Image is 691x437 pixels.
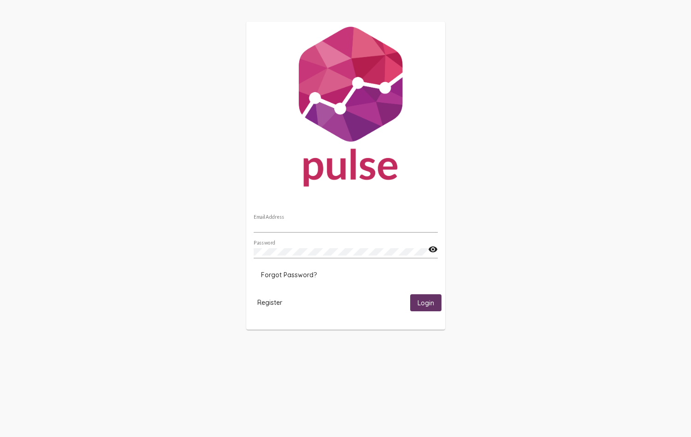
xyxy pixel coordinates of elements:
[250,294,290,311] button: Register
[254,267,324,283] button: Forgot Password?
[418,299,434,307] span: Login
[257,298,282,307] span: Register
[428,244,438,255] mat-icon: visibility
[261,271,317,279] span: Forgot Password?
[246,22,445,196] img: Pulse For Good Logo
[410,294,441,311] button: Login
